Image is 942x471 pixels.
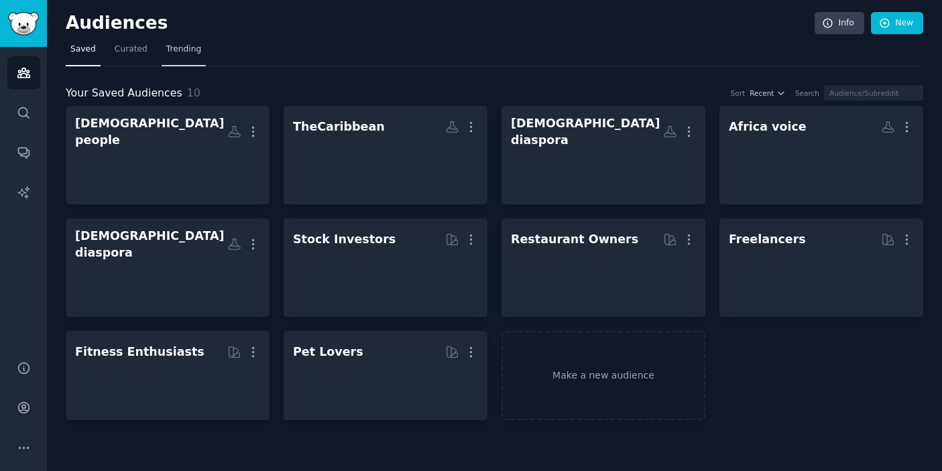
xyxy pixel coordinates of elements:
[284,218,487,317] a: Stock Investors
[70,44,96,56] span: Saved
[110,39,152,66] a: Curated
[293,344,363,360] div: Pet Lovers
[815,12,864,35] a: Info
[824,85,923,100] input: Audience/Subreddit
[66,331,270,420] a: Fitness Enthusiasts
[66,85,182,102] span: Your Saved Audiences
[871,12,923,35] a: New
[795,88,819,98] div: Search
[8,12,39,36] img: GummySearch logo
[284,331,487,420] a: Pet Lovers
[166,44,201,56] span: Trending
[115,44,148,56] span: Curated
[750,88,774,98] span: Recent
[66,106,270,204] a: [DEMOGRAPHIC_DATA] people
[162,39,206,66] a: Trending
[729,119,807,135] div: Africa voice
[719,218,923,317] a: Freelancers
[75,228,227,261] div: [DEMOGRAPHIC_DATA] diaspora
[284,106,487,204] a: TheCaribbean
[66,218,270,317] a: [DEMOGRAPHIC_DATA] diaspora
[75,115,227,148] div: [DEMOGRAPHIC_DATA] people
[75,344,204,360] div: Fitness Enthusiasts
[66,39,101,66] a: Saved
[731,88,746,98] div: Sort
[502,106,705,204] a: [DEMOGRAPHIC_DATA] diaspora
[66,13,815,34] h2: Audiences
[293,231,396,248] div: Stock Investors
[502,331,705,420] a: Make a new audience
[511,115,663,148] div: [DEMOGRAPHIC_DATA] diaspora
[729,231,806,248] div: Freelancers
[293,119,385,135] div: TheCaribbean
[511,231,638,248] div: Restaurant Owners
[187,86,200,99] span: 10
[750,88,786,98] button: Recent
[502,218,705,317] a: Restaurant Owners
[719,106,923,204] a: Africa voice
